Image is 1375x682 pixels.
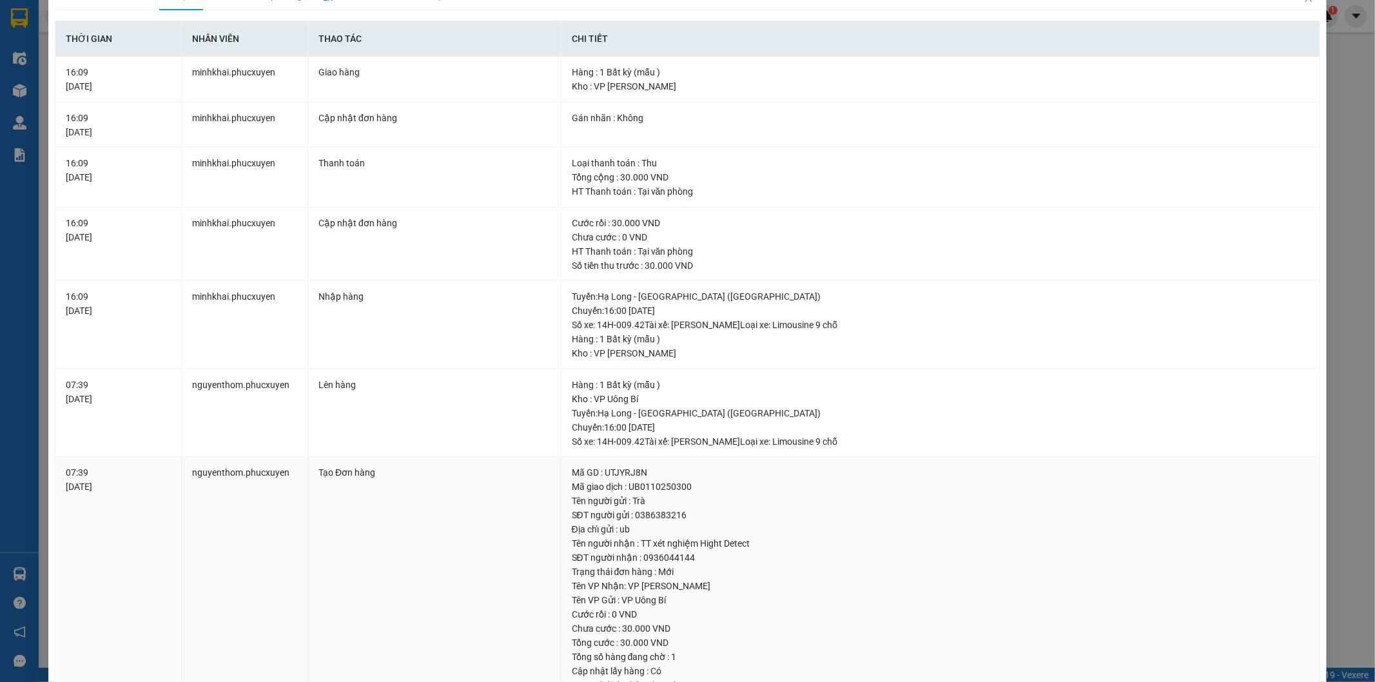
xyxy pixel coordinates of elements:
[318,65,551,79] div: Giao hàng
[572,664,1310,678] div: Cập nhật lấy hàng : Có
[572,480,1310,494] div: Mã giao dịch : UB0110250300
[93,84,150,95] strong: 0886 027 027
[572,392,1310,406] div: Kho : VP Uông Bí
[318,111,551,125] div: Cập nhật đơn hàng
[572,579,1310,593] div: Tên VP Nhận: VP [PERSON_NAME]
[572,650,1310,664] div: Tổng số hàng đang chờ : 1
[8,84,28,147] img: logo
[182,21,308,57] th: Nhân viên
[32,23,179,69] span: Gửi hàng [GEOGRAPHIC_DATA]: Hotline:
[66,111,171,139] div: 16:09 [DATE]
[88,46,179,69] strong: 0888 827 827 - 0848 827 827
[32,35,179,57] strong: 024 3236 3236 -
[182,208,308,282] td: minhkhai.phucxuyen
[66,65,171,93] div: 16:09 [DATE]
[572,406,1310,449] div: Tuyến : Hạ Long - [GEOGRAPHIC_DATA] ([GEOGRAPHIC_DATA]) Chuyến: 16:00 [DATE] Số xe: 14H-009.42 Tà...
[572,346,1310,360] div: Kho : VP [PERSON_NAME]
[572,522,1310,536] div: Địa chỉ gửi : ub
[572,184,1310,199] div: HT Thanh toán : Tại văn phòng
[572,565,1310,579] div: Trạng thái đơn hàng : Mới
[66,289,171,318] div: 16:09 [DATE]
[572,550,1310,565] div: SĐT người nhận : 0936044144
[182,57,308,102] td: minhkhai.phucxuyen
[572,332,1310,346] div: Hàng : 1 Bất kỳ (mẫu )
[318,289,551,304] div: Nhập hàng
[572,289,1310,332] div: Tuyến : Hạ Long - [GEOGRAPHIC_DATA] ([GEOGRAPHIC_DATA]) Chuyến: 16:00 [DATE] Số xe: 14H-009.42 Tà...
[572,593,1310,607] div: Tên VP Gửi : VP Uông Bí
[308,21,561,57] th: Thao tác
[572,607,1310,621] div: Cước rồi : 0 VND
[182,102,308,148] td: minhkhai.phucxuyen
[33,6,177,20] strong: Công ty TNHH Phúc Xuyên
[30,72,180,95] span: Gửi hàng Hạ Long: Hotline:
[572,258,1310,273] div: Số tiền thu trước : 30.000 VND
[182,281,308,369] td: minhkhai.phucxuyen
[572,494,1310,508] div: Tên người gửi : Trà
[572,465,1310,480] div: Mã GD : UTJYRJ8N
[318,465,551,480] div: Tạo Đơn hàng
[55,21,182,57] th: Thời gian
[561,21,1321,57] th: Chi tiết
[182,86,259,100] span: UB1210251021
[572,508,1310,522] div: SĐT người gửi : 0386383216
[572,156,1310,170] div: Loại thanh toán : Thu
[572,111,1310,125] div: Gán nhãn : Không
[66,216,171,244] div: 16:09 [DATE]
[572,244,1310,258] div: HT Thanh toán : Tại văn phòng
[66,378,171,406] div: 07:39 [DATE]
[572,216,1310,230] div: Cước rồi : 30.000 VND
[182,148,308,208] td: minhkhai.phucxuyen
[572,621,1310,636] div: Chưa cước : 30.000 VND
[572,79,1310,93] div: Kho : VP [PERSON_NAME]
[66,465,171,494] div: 07:39 [DATE]
[572,636,1310,650] div: Tổng cước : 30.000 VND
[572,65,1310,79] div: Hàng : 1 Bất kỳ (mẫu )
[318,378,551,392] div: Lên hàng
[113,72,180,83] strong: 02033 616 626 -
[182,369,308,458] td: nguyenthom.phucxuyen
[572,170,1310,184] div: Tổng cộng : 30.000 VND
[572,230,1310,244] div: Chưa cước : 0 VND
[318,216,551,230] div: Cập nhật đơn hàng
[572,378,1310,392] div: Hàng : 1 Bất kỳ (mẫu )
[66,156,171,184] div: 16:09 [DATE]
[572,536,1310,550] div: Tên người nhận : TT xét nghiệm Hight Detect
[318,156,551,170] div: Thanh toán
